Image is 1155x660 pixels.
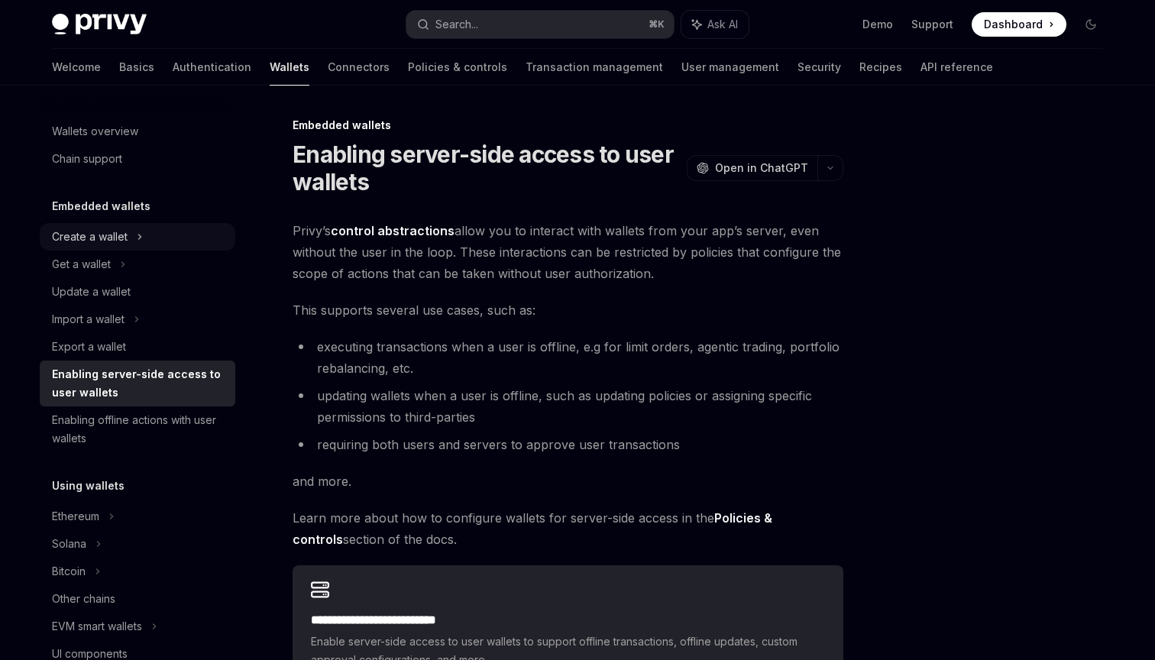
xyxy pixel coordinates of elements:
li: executing transactions when a user is offline, e.g for limit orders, agentic trading, portfolio r... [293,336,843,379]
button: Open in ChatGPT [687,155,817,181]
a: Dashboard [972,12,1066,37]
div: Search... [435,15,478,34]
div: Enabling server-side access to user wallets [52,365,226,402]
h5: Embedded wallets [52,197,150,215]
a: Enabling server-side access to user wallets [40,361,235,406]
div: Update a wallet [52,283,131,301]
span: and more. [293,471,843,492]
a: Welcome [52,49,101,86]
a: Policies & controls [408,49,507,86]
a: Chain support [40,145,235,173]
a: Support [911,17,953,32]
a: Demo [862,17,893,32]
span: Dashboard [984,17,1043,32]
div: Bitcoin [52,562,86,581]
div: Embedded wallets [293,118,843,133]
a: control abstractions [331,223,455,239]
div: Ethereum [52,507,99,526]
div: Enabling offline actions with user wallets [52,411,226,448]
a: Basics [119,49,154,86]
img: dark logo [52,14,147,35]
span: Privy’s allow you to interact with wallets from your app’s server, even without the user in the l... [293,220,843,284]
a: Wallets [270,49,309,86]
a: Other chains [40,585,235,613]
button: Ask AI [681,11,749,38]
div: Create a wallet [52,228,128,246]
a: Wallets overview [40,118,235,145]
div: Export a wallet [52,338,126,356]
a: Connectors [328,49,390,86]
span: Learn more about how to configure wallets for server-side access in the section of the docs. [293,507,843,550]
a: Transaction management [526,49,663,86]
a: Enabling offline actions with user wallets [40,406,235,452]
a: User management [681,49,779,86]
button: Toggle dark mode [1079,12,1103,37]
span: ⌘ K [649,18,665,31]
div: Import a wallet [52,310,125,328]
li: updating wallets when a user is offline, such as updating policies or assigning specific permissi... [293,385,843,428]
a: Update a wallet [40,278,235,306]
div: Get a wallet [52,255,111,273]
div: Solana [52,535,86,553]
div: Chain support [52,150,122,168]
h5: Using wallets [52,477,125,495]
div: Other chains [52,590,115,608]
a: Export a wallet [40,333,235,361]
div: Wallets overview [52,122,138,141]
span: Open in ChatGPT [715,160,808,176]
li: requiring both users and servers to approve user transactions [293,434,843,455]
span: This supports several use cases, such as: [293,299,843,321]
div: EVM smart wallets [52,617,142,636]
a: Authentication [173,49,251,86]
h1: Enabling server-side access to user wallets [293,141,681,196]
span: Ask AI [707,17,738,32]
a: Recipes [859,49,902,86]
a: Security [797,49,841,86]
a: API reference [920,49,993,86]
button: Search...⌘K [406,11,674,38]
